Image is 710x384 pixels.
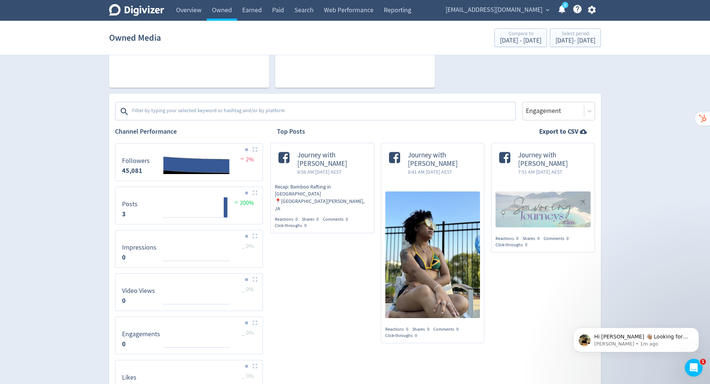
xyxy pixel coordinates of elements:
img: negative-performance.svg [239,156,246,161]
strong: 0 [122,253,126,262]
span: 0 [406,326,408,332]
text: Feb [169,264,177,271]
text: Jan [160,220,169,228]
iframe: Intercom live chat [685,359,703,377]
text: Apr [186,264,194,271]
text: Apr [186,350,194,358]
a: Journey with [PERSON_NAME]8:41 AM [DATE] AEST [381,143,484,320]
div: [DATE] - [DATE] [555,37,595,44]
span: 0 [456,326,459,332]
svg: Followers 45,081 [118,147,260,178]
img: Placeholder [253,147,257,152]
span: _ 0% [242,243,254,250]
div: Select period [555,31,595,37]
a: 5 [562,2,568,8]
dt: Likes [122,373,136,382]
div: Click-throughs [385,333,421,339]
h2: Channel Performance [115,127,263,136]
span: Journey with [PERSON_NAME] [297,151,366,168]
div: [DATE] - [DATE] [500,37,541,44]
h1: Owned Media [109,26,161,50]
span: Journey with [PERSON_NAME] [408,151,477,168]
p: Recap: Bamboo Rafting in [GEOGRAPHIC_DATA] 📍[GEOGRAPHIC_DATA][PERSON_NAME], JA [275,183,370,212]
dt: Posts [122,200,138,208]
a: Journey with [PERSON_NAME]7:51 AM [DATE] AEST [491,143,595,230]
strong: 45,081 [122,166,142,175]
span: 0 [317,216,319,222]
text: Jan [160,307,169,315]
span: 0 [525,242,527,248]
svg: Posts 3 [118,190,260,221]
span: 0 [516,236,518,241]
text: Jun [203,264,211,272]
span: 2% [239,156,254,163]
span: 0 [427,326,429,332]
span: 0 [537,236,540,241]
span: 8:41 AM [DATE] AEST [408,168,477,176]
span: 0 [415,333,417,338]
h2: Top Posts [277,127,305,136]
a: Journey with [PERSON_NAME]8:56 AM [DATE] AESTRecap: Bamboo Rafting in [GEOGRAPHIC_DATA] 📍[GEOGRAP... [271,143,374,212]
img: Placeholder [253,277,257,282]
span: [EMAIL_ADDRESS][DOMAIN_NAME] [446,4,542,16]
img: Placeholder [253,364,257,368]
text: Jun [203,220,211,228]
span: _ 0% [242,286,254,293]
img: Placeholder [253,320,257,325]
svg: Impressions 0 [118,233,260,264]
div: Shares [412,326,433,333]
text: Apr [186,220,194,228]
strong: 0 [122,296,126,305]
span: 0 [346,216,348,222]
text: Jun [203,350,211,358]
div: Reactions [275,216,302,223]
text: Apr [186,307,194,315]
text: Feb [169,220,177,228]
div: Compare to [500,31,541,37]
div: Shares [302,216,323,223]
span: expand_more [544,7,551,13]
div: Shares [523,236,544,242]
span: Journey with [PERSON_NAME] [518,151,587,168]
div: Comments [433,326,463,333]
text: 5 [564,3,566,8]
text: Jan [160,264,169,272]
span: 1 [700,359,706,365]
dt: Video Views [122,287,155,295]
span: 0 [304,223,307,228]
div: Comments [544,236,573,242]
dt: Followers [122,157,150,165]
span: 0 [567,236,569,241]
span: 200% [233,199,254,207]
strong: 3 [122,210,126,218]
text: Jan [160,350,169,358]
span: _ 0% [242,373,254,380]
span: 0 [295,216,298,222]
button: Select period[DATE]- [DATE] [550,29,601,47]
span: 7:51 AM [DATE] AEST [518,168,587,176]
img: positive-performance.svg [233,199,240,205]
text: Feb [169,307,177,315]
img: Placeholder [253,190,257,195]
svg: Video Views 0 [118,277,260,308]
span: _ 0% [242,329,254,337]
img: Placeholder [253,234,257,238]
text: Feb [169,350,177,358]
text: Jun [203,307,211,315]
svg: Engagements 0 [118,320,260,351]
span: 8:56 AM [DATE] AEST [297,168,366,176]
div: Reactions [385,326,412,333]
strong: 0 [122,340,126,348]
dt: Engagements [122,330,160,338]
div: Click-throughs [496,242,531,248]
div: Comments [323,216,352,223]
iframe: Intercom notifications message [562,312,710,364]
button: Compare to[DATE] - [DATE] [494,29,547,47]
button: [EMAIL_ADDRESS][DOMAIN_NAME] [443,4,551,16]
div: Reactions [496,236,523,242]
strong: Export to CSV [539,127,578,136]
